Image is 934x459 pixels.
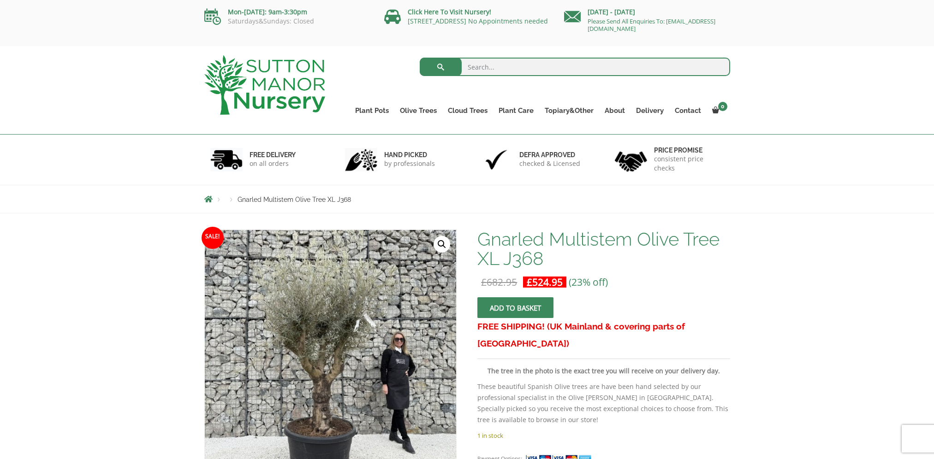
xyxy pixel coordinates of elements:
[527,276,532,288] span: £
[394,104,442,117] a: Olive Trees
[477,381,730,425] p: These beautiful Spanish Olive trees are have been hand selected by our professional specialist in...
[569,276,608,288] span: (23% off)
[539,104,599,117] a: Topiary&Other
[480,148,512,171] img: 3.jpg
[564,6,730,18] p: [DATE] - [DATE]
[599,104,631,117] a: About
[250,151,296,159] h6: FREE DELIVERY
[654,154,724,173] p: consistent price checks
[477,430,730,441] p: 1 in stock
[615,146,647,174] img: 4.jpg
[384,159,435,168] p: by professionals
[442,104,493,117] a: Cloud Trees
[588,17,715,33] a: Please Send All Enquiries To: [EMAIL_ADDRESS][DOMAIN_NAME]
[210,148,243,171] img: 1.jpg
[408,7,491,16] a: Click Here To Visit Nursery!
[202,227,224,249] span: Sale!
[669,104,707,117] a: Contact
[250,159,296,168] p: on all orders
[481,276,487,288] span: £
[350,104,394,117] a: Plant Pots
[204,18,370,25] p: Saturdays&Sundays: Closed
[434,236,450,253] a: View full-screen image gallery
[408,17,548,25] a: [STREET_ADDRESS] No Appointments needed
[477,318,730,352] h3: FREE SHIPPING! (UK Mainland & covering parts of [GEOGRAPHIC_DATA])
[420,58,730,76] input: Search...
[477,229,730,268] h1: Gnarled Multistem Olive Tree XL J368
[477,297,553,318] button: Add to basket
[493,104,539,117] a: Plant Care
[631,104,669,117] a: Delivery
[707,104,730,117] a: 0
[654,146,724,154] h6: Price promise
[481,276,517,288] bdi: 682.95
[238,196,351,203] span: Gnarled Multistem Olive Tree XL J368
[345,148,377,171] img: 2.jpg
[718,102,727,111] span: 0
[204,55,325,115] img: logo
[204,195,730,203] nav: Breadcrumbs
[204,6,370,18] p: Mon-[DATE]: 9am-3:30pm
[384,151,435,159] h6: hand picked
[519,159,580,168] p: checked & Licensed
[519,151,580,159] h6: Defra approved
[527,276,563,288] bdi: 524.95
[488,366,720,375] strong: The tree in the photo is the exact tree you will receive on your delivery day.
